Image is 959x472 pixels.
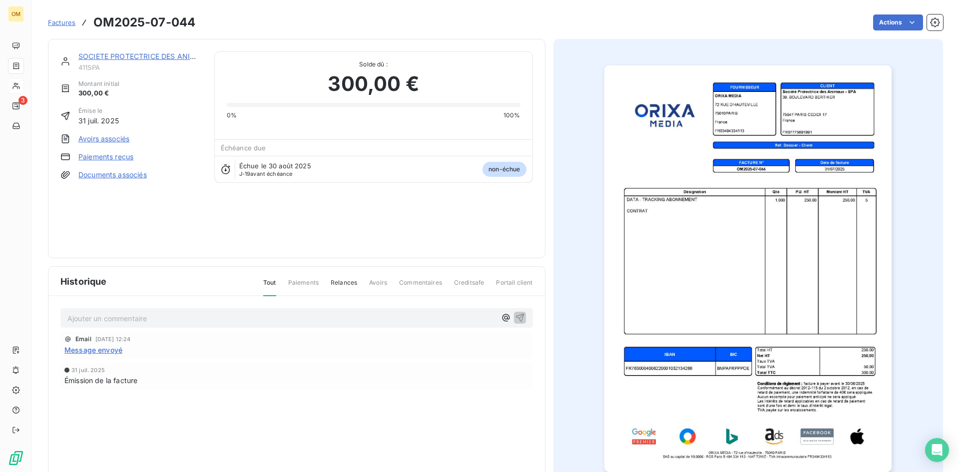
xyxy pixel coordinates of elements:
span: Portail client [496,278,532,295]
span: [DATE] 12:24 [95,336,131,342]
a: SOCIETE PROTECTRICE DES ANIMAUX - SPA [78,52,233,60]
span: 3 [18,96,27,105]
button: Actions [873,14,923,30]
span: Message envoyé [64,345,122,355]
div: Open Intercom Messenger [925,438,949,462]
span: 100% [503,111,520,120]
span: Factures [48,18,75,26]
div: OM [8,6,24,22]
span: Email [75,336,91,342]
h3: OM2025-07-044 [93,13,195,31]
span: J-19 [239,170,251,177]
span: Montant initial [78,79,119,88]
span: 411SPA [78,63,202,71]
span: Émission de la facture [64,375,137,386]
a: Paiements reçus [78,152,133,162]
span: 31 juil. 2025 [71,367,105,373]
span: Paiements [288,278,319,295]
span: Émise le [78,106,119,115]
a: Avoirs associés [78,134,129,144]
span: Échue le 30 août 2025 [239,162,311,170]
a: Factures [48,17,75,27]
span: non-échue [482,162,526,177]
span: 300,00 € [78,88,119,98]
span: Relances [331,278,357,295]
span: 0% [227,111,237,120]
span: Historique [60,275,107,288]
span: Avoirs [369,278,387,295]
span: Tout [263,278,276,296]
a: 3 [8,98,23,114]
span: Échéance due [221,144,266,152]
span: Commentaires [399,278,442,295]
img: invoice_thumbnail [604,65,892,472]
a: Documents associés [78,170,147,180]
span: avant échéance [239,171,293,177]
span: 300,00 € [328,69,419,99]
span: Solde dû : [227,60,520,69]
img: Logo LeanPay [8,450,24,466]
span: Creditsafe [454,278,484,295]
span: 31 juil. 2025 [78,115,119,126]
